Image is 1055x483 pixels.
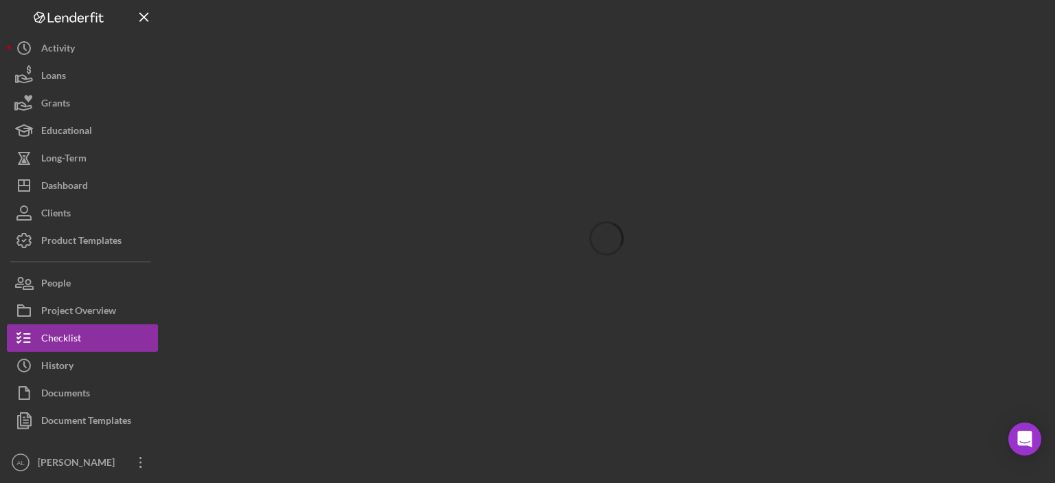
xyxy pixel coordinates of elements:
button: Clients [7,199,158,227]
div: Document Templates [41,407,131,438]
div: Grants [41,89,70,120]
div: Educational [41,117,92,148]
button: Document Templates [7,407,158,434]
div: Project Overview [41,297,116,328]
button: Educational [7,117,158,144]
button: People [7,269,158,297]
div: [PERSON_NAME] [34,449,124,480]
button: Grants [7,89,158,117]
div: People [41,269,71,300]
div: Clients [41,199,71,230]
button: Activity [7,34,158,62]
text: AL [16,459,25,467]
button: AL[PERSON_NAME] [7,449,158,476]
button: Project Overview [7,297,158,324]
div: Checklist [41,324,81,355]
div: History [41,352,73,383]
div: Dashboard [41,172,88,203]
div: Product Templates [41,227,122,258]
div: Long-Term [41,144,87,175]
button: Documents [7,379,158,407]
button: Checklist [7,324,158,352]
button: Dashboard [7,172,158,199]
button: Product Templates [7,227,158,254]
div: Documents [41,379,90,410]
div: Open Intercom Messenger [1008,423,1041,456]
button: Long-Term [7,144,158,172]
button: History [7,352,158,379]
div: Loans [41,62,66,93]
button: Loans [7,62,158,89]
div: Activity [41,34,75,65]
